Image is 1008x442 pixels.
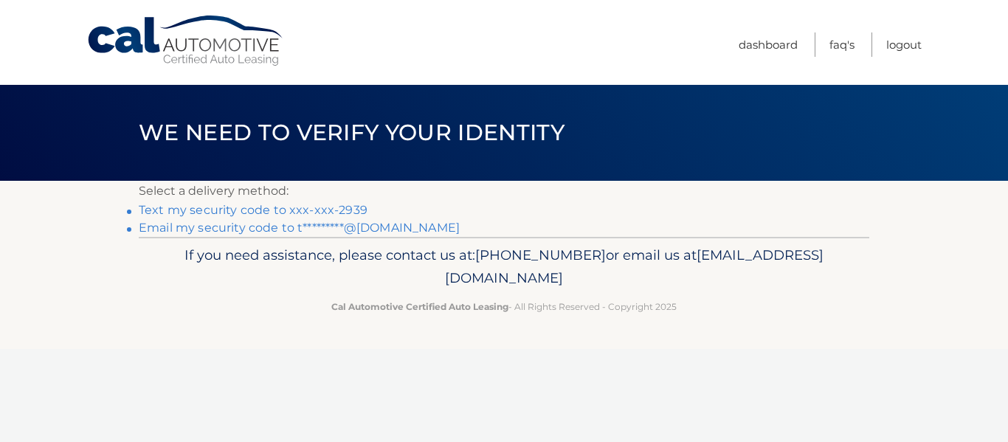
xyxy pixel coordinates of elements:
p: Select a delivery method: [139,181,869,201]
strong: Cal Automotive Certified Auto Leasing [331,301,508,312]
a: Dashboard [739,32,798,57]
a: Cal Automotive [86,15,286,67]
span: We need to verify your identity [139,119,565,146]
a: Email my security code to t*********@[DOMAIN_NAME] [139,221,460,235]
a: FAQ's [829,32,855,57]
p: If you need assistance, please contact us at: or email us at [148,244,860,291]
span: [PHONE_NUMBER] [475,246,606,263]
a: Logout [886,32,922,57]
p: - All Rights Reserved - Copyright 2025 [148,299,860,314]
a: Text my security code to xxx-xxx-2939 [139,203,367,217]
